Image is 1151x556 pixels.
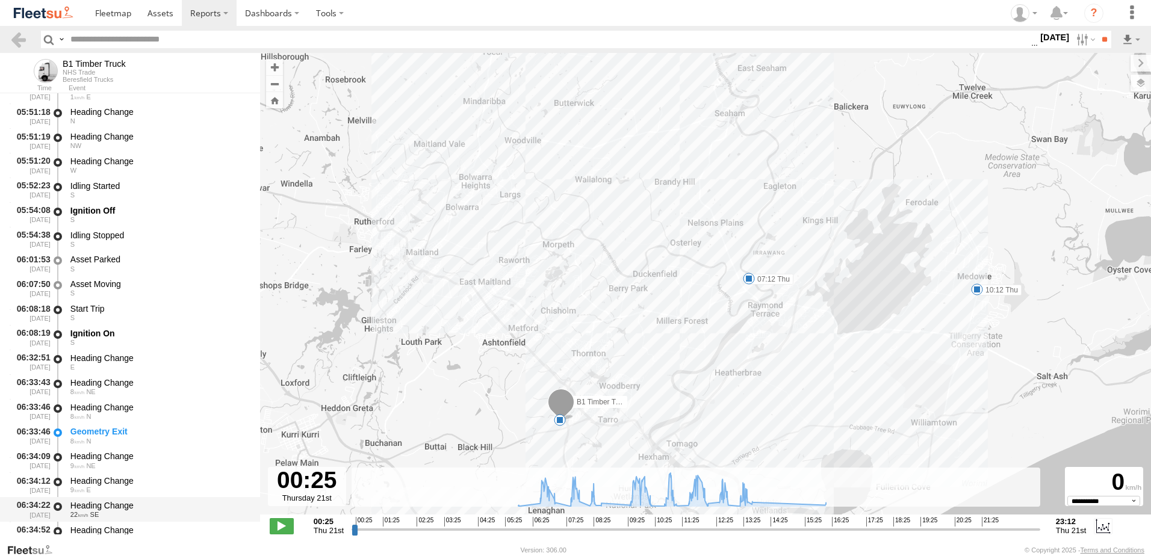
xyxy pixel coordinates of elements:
[1056,526,1086,535] span: Thu 21st Aug 2025
[266,59,283,75] button: Zoom in
[10,228,52,250] div: 05:54:38 [DATE]
[70,426,249,437] div: Geometry Exit
[10,179,52,201] div: 05:52:23 [DATE]
[12,5,75,21] img: fleetsu-logo-horizontal.svg
[10,449,52,472] div: 06:34:09 [DATE]
[63,69,126,76] div: NHS Trade
[977,285,1022,295] label: 10:12 Thu
[70,107,249,117] div: Heading Change
[832,517,849,527] span: 16:25
[866,517,883,527] span: 17:25
[628,517,645,527] span: 09:25
[444,517,461,527] span: 03:25
[1056,517,1086,526] strong: 23:12
[10,375,52,398] div: 06:33:43 [DATE]
[90,511,99,518] span: Heading: 113
[10,523,52,545] div: 06:34:52 [DATE]
[63,59,126,69] div: B1 Timber Truck - View Asset History
[10,474,52,496] div: 06:34:12 [DATE]
[70,216,75,223] span: Heading: 195
[7,544,62,556] a: Visit our Website
[1121,31,1141,48] label: Export results as...
[70,402,249,413] div: Heading Change
[1038,31,1072,44] label: [DATE]
[57,31,66,48] label: Search Query
[70,475,249,486] div: Heading Change
[682,517,699,527] span: 11:25
[10,85,52,91] div: Time
[70,117,75,125] span: Heading: 2
[70,413,85,420] span: 8
[805,517,822,527] span: 15:25
[982,517,999,527] span: 21:25
[86,437,91,445] span: Heading: 11
[521,546,566,554] div: Version: 306.00
[10,31,27,48] a: Back to previous Page
[955,517,972,527] span: 20:25
[554,414,566,426] div: 5
[1081,546,1144,554] a: Terms and Conditions
[86,413,91,420] span: Heading: 11
[417,517,433,527] span: 02:25
[266,75,283,92] button: Zoom out
[70,363,75,371] span: Heading: 78
[70,191,75,199] span: Heading: 195
[86,462,95,469] span: Heading: 48
[70,167,76,174] span: Heading: 277
[10,425,52,447] div: 06:33:46 [DATE]
[10,277,52,300] div: 06:07:50 [DATE]
[70,254,249,265] div: Asset Parked
[771,517,787,527] span: 14:25
[70,525,249,536] div: Heading Change
[10,498,52,520] div: 06:34:22 [DATE]
[749,274,793,285] label: 07:12 Thu
[266,92,283,108] button: Zoom Home
[70,279,249,289] div: Asset Moving
[533,517,550,527] span: 06:25
[70,388,85,395] span: 8
[743,517,760,527] span: 13:25
[1084,4,1103,23] i: ?
[70,142,81,149] span: Heading: 312
[86,93,90,100] span: Heading: 73
[70,339,75,346] span: Heading: 195
[86,388,95,395] span: Heading: 44
[356,517,373,527] span: 00:25
[70,156,249,167] div: Heading Change
[10,400,52,422] div: 06:33:46 [DATE]
[70,437,85,445] span: 8
[70,241,75,248] span: Heading: 195
[70,328,249,339] div: Ignition On
[70,303,249,314] div: Start Trip
[70,314,75,321] span: Heading: 195
[70,500,249,511] div: Heading Change
[70,289,75,297] span: Heading: 195
[70,353,249,363] div: Heading Change
[70,131,249,142] div: Heading Change
[505,517,522,527] span: 05:25
[70,486,85,493] span: 9
[314,526,344,535] span: Thu 21st Aug 2025
[70,181,249,191] div: Idling Started
[69,85,260,91] div: Event
[70,205,249,216] div: Ignition Off
[70,377,249,388] div: Heading Change
[86,486,90,493] span: Heading: 82
[70,511,88,518] span: 22
[1067,469,1141,496] div: 0
[1007,4,1041,22] div: Kelley Adamson
[70,93,85,100] span: 1
[655,517,672,527] span: 10:25
[10,301,52,324] div: 06:08:18 [DATE]
[577,398,629,406] span: B1 Timber Truck
[10,105,52,127] div: 05:51:18 [DATE]
[270,518,294,534] label: Play/Stop
[566,517,583,527] span: 07:25
[63,76,126,83] div: Beresfield Trucks
[314,517,344,526] strong: 00:25
[478,517,495,527] span: 04:25
[10,129,52,152] div: 05:51:19 [DATE]
[920,517,937,527] span: 19:25
[594,517,610,527] span: 08:25
[70,265,75,273] span: Heading: 195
